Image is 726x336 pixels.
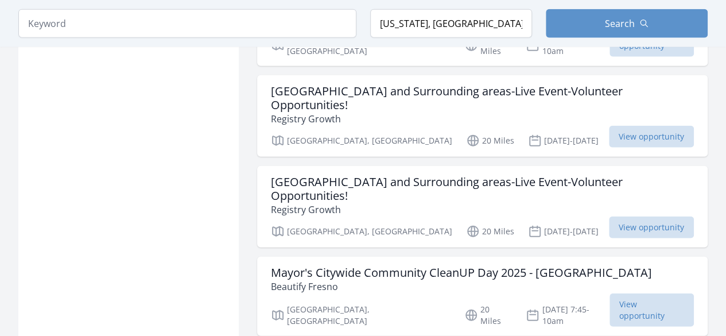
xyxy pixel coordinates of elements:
[257,257,708,336] a: Mayor's Citywide Community CleanUP Day 2025 - [GEOGRAPHIC_DATA] Beautify Fresno [GEOGRAPHIC_DATA]...
[609,217,694,238] span: View opportunity
[257,166,708,248] a: [GEOGRAPHIC_DATA] and Surrounding areas-Live Event-Volunteer Opportunities! Registry Growth [GEOG...
[370,9,532,38] input: Location
[526,304,609,327] p: [DATE] 7:45-10am
[271,203,694,217] p: Registry Growth
[609,126,694,148] span: View opportunity
[271,134,452,148] p: [GEOGRAPHIC_DATA], [GEOGRAPHIC_DATA]
[271,225,452,238] p: [GEOGRAPHIC_DATA], [GEOGRAPHIC_DATA]
[609,293,694,327] span: View opportunity
[464,304,512,327] p: 20 Miles
[271,266,652,280] h3: Mayor's Citywide Community CleanUP Day 2025 - [GEOGRAPHIC_DATA]
[18,9,356,38] input: Keyword
[528,134,599,148] p: [DATE]-[DATE]
[546,9,708,38] button: Search
[271,84,694,112] h3: [GEOGRAPHIC_DATA] and Surrounding areas-Live Event-Volunteer Opportunities!
[257,75,708,157] a: [GEOGRAPHIC_DATA] and Surrounding areas-Live Event-Volunteer Opportunities! Registry Growth [GEOG...
[605,17,635,30] span: Search
[466,134,514,148] p: 20 Miles
[271,112,694,126] p: Registry Growth
[271,175,694,203] h3: [GEOGRAPHIC_DATA] and Surrounding areas-Live Event-Volunteer Opportunities!
[466,225,514,238] p: 20 Miles
[271,304,451,327] p: [GEOGRAPHIC_DATA], [GEOGRAPHIC_DATA]
[271,280,652,293] p: Beautify Fresno
[528,225,599,238] p: [DATE]-[DATE]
